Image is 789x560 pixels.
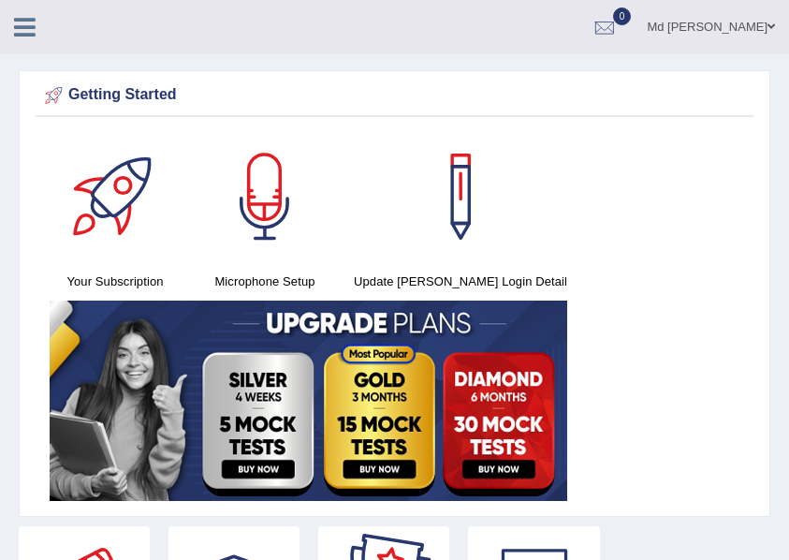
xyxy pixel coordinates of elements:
[50,301,567,501] img: small5.jpg
[50,272,181,291] h4: Your Subscription
[199,272,330,291] h4: Microphone Setup
[349,272,572,291] h4: Update [PERSON_NAME] Login Detail
[40,81,749,110] div: Getting Started
[613,7,632,25] span: 0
